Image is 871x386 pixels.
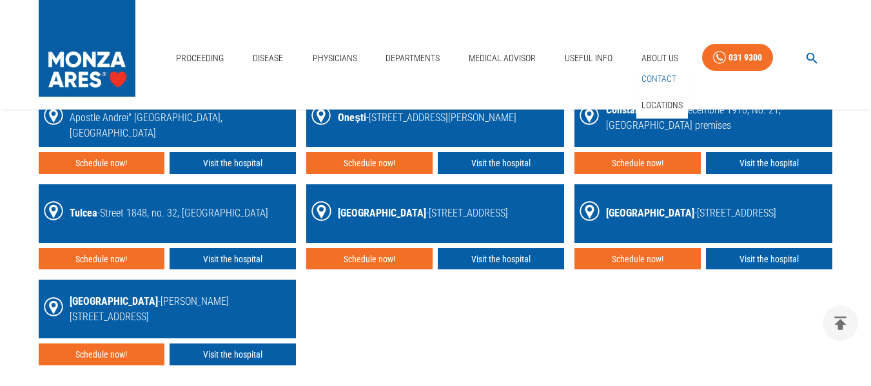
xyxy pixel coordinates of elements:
[39,343,165,365] button: Schedule now!
[697,207,776,219] font: [STREET_ADDRESS]
[639,94,685,116] a: Locations
[306,152,433,174] button: Schedule now!
[565,53,612,63] font: Useful Info
[170,152,296,174] a: Visit the hospital
[75,349,127,360] font: Schedule now!
[641,73,676,84] font: Contact
[636,65,688,119] nav: secondary mailbox folders
[369,111,516,124] font: [STREET_ADDRESS][PERSON_NAME]
[636,44,683,72] a: About Us
[70,207,97,219] font: Tulcea
[471,158,531,168] font: Visit the hospital
[636,65,688,92] div: Contact
[694,207,697,219] font: -
[606,104,649,116] font: Constanta
[438,152,564,174] a: Visit the hospital
[429,207,508,219] font: [STREET_ADDRESS]
[97,207,100,219] font: -
[739,254,799,264] font: Visit the hospital
[171,44,229,72] a: proceeding
[464,44,541,72] a: Medical Advisor
[203,349,262,360] font: Visit the hospital
[170,343,296,365] a: Visit the hospital
[574,152,701,174] button: Schedule now!
[606,104,781,131] font: Bldg. 1 Decembrie 1918, No. 21, [GEOGRAPHIC_DATA] premises
[313,53,357,63] font: physicians
[636,92,688,119] div: Locations
[70,295,158,307] font: [GEOGRAPHIC_DATA]
[39,152,165,174] button: Schedule now!
[248,44,289,72] a: disease
[380,44,445,72] a: departments
[39,248,165,270] button: Schedule now!
[75,254,127,264] font: Schedule now!
[612,254,663,264] font: Schedule now!
[739,158,799,168] font: Visit the hospital
[639,68,679,90] a: Contact
[158,295,161,307] font: -
[366,111,369,124] font: -
[170,248,296,270] a: Visit the hospital
[471,254,531,264] font: Visit the hospital
[612,158,663,168] font: Schedule now!
[203,254,262,264] font: Visit the hospital
[702,44,773,72] a: 031 9300
[344,254,395,264] font: Schedule now!
[641,100,683,110] font: Locations
[606,207,694,219] font: [GEOGRAPHIC_DATA]
[574,248,701,270] button: Schedule now!
[426,207,429,219] font: -
[729,52,762,63] font: 031 9300
[306,248,433,270] button: Schedule now!
[469,53,536,63] font: Medical Advisor
[560,44,618,72] a: Useful Info
[203,158,262,168] font: Visit the hospital
[70,295,229,323] font: [PERSON_NAME][STREET_ADDRESS]
[386,53,440,63] font: departments
[706,152,832,174] a: Visit the hospital
[706,248,832,270] a: Visit the hospital
[338,207,426,219] font: [GEOGRAPHIC_DATA]
[253,53,283,63] font: disease
[100,207,268,219] font: Street 1848, no. 32, [GEOGRAPHIC_DATA]
[176,53,224,63] font: proceeding
[344,158,395,168] font: Schedule now!
[823,305,858,341] button: delete
[75,158,127,168] font: Schedule now!
[641,53,678,63] font: About Us
[438,248,564,270] a: Visit the hospital
[70,96,279,139] font: [STREET_ADDRESS], Premises of the "St. Apostle Andrei" [GEOGRAPHIC_DATA], [GEOGRAPHIC_DATA]
[338,111,366,124] font: Onești
[308,44,362,72] a: physicians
